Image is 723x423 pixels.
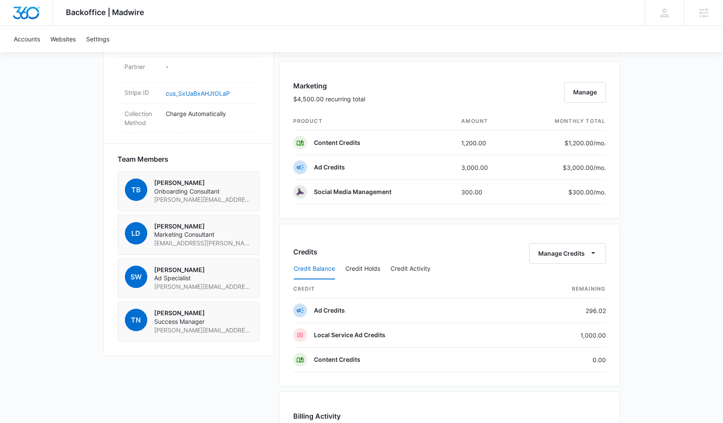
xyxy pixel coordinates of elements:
[166,90,230,97] a: cus_SxUaBxAHJtOLaP
[118,57,260,83] div: Partner-
[565,188,606,197] p: $300.00
[454,155,517,180] td: 3,000.00
[124,109,159,127] dt: Collection Method
[293,280,515,298] th: credit
[565,138,606,147] p: $1,200.00
[515,298,606,323] td: 296.02
[118,83,260,104] div: Stripe IDcus_SxUaBxAHJtOLaP
[515,348,606,372] td: 0.00
[118,104,260,133] div: Collection MethodCharge Automatically
[166,109,253,118] p: Charge Automatically
[593,188,606,196] span: /mo.
[154,309,252,317] p: [PERSON_NAME]
[124,88,159,97] dt: Stripe ID
[314,163,345,172] p: Ad Credits
[118,154,168,164] span: Team Members
[293,94,365,103] p: $4,500.00 recurring total
[515,323,606,348] td: 1,000.00
[125,222,147,244] span: LD
[154,222,252,231] p: [PERSON_NAME]
[564,82,606,103] button: Manage
[124,62,159,71] dt: Partner
[517,112,606,131] th: monthly total
[125,309,147,331] span: TN
[293,112,455,131] th: product
[529,243,606,264] button: Manage Credits
[345,259,380,279] button: Credit Holds
[593,164,606,171] span: /mo.
[166,62,253,71] p: -
[293,81,365,91] h3: Marketing
[154,274,252,282] span: Ad Specialist
[563,163,606,172] p: $3,000.00
[314,331,385,339] p: Local Service Ad Credits
[154,230,252,239] span: Marketing Consultant
[454,180,517,204] td: 300.00
[125,179,147,201] span: TB
[293,411,606,421] h3: Billing Activity
[154,326,252,335] span: [PERSON_NAME][EMAIL_ADDRESS][PERSON_NAME][DOMAIN_NAME]
[454,131,517,155] td: 1,200.00
[314,306,345,315] p: Ad Credits
[154,195,252,204] span: [PERSON_NAME][EMAIL_ADDRESS][PERSON_NAME][DOMAIN_NAME]
[154,187,252,196] span: Onboarding Consultant
[314,188,391,196] p: Social Media Management
[454,112,517,131] th: amount
[45,26,81,52] a: Websites
[154,239,252,248] span: [EMAIL_ADDRESS][PERSON_NAME][DOMAIN_NAME]
[154,317,252,326] span: Success Manager
[154,282,252,291] span: [PERSON_NAME][EMAIL_ADDRESS][PERSON_NAME][DOMAIN_NAME]
[66,8,144,17] span: Backoffice | Madwire
[154,266,252,274] p: [PERSON_NAME]
[314,355,360,364] p: Content Credits
[9,26,45,52] a: Accounts
[294,259,335,279] button: Credit Balance
[314,138,360,147] p: Content Credits
[515,280,606,298] th: Remaining
[593,139,606,147] span: /mo.
[154,179,252,187] p: [PERSON_NAME]
[81,26,115,52] a: Settings
[293,247,317,257] h3: Credits
[391,259,431,279] button: Credit Activity
[125,266,147,288] span: SW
